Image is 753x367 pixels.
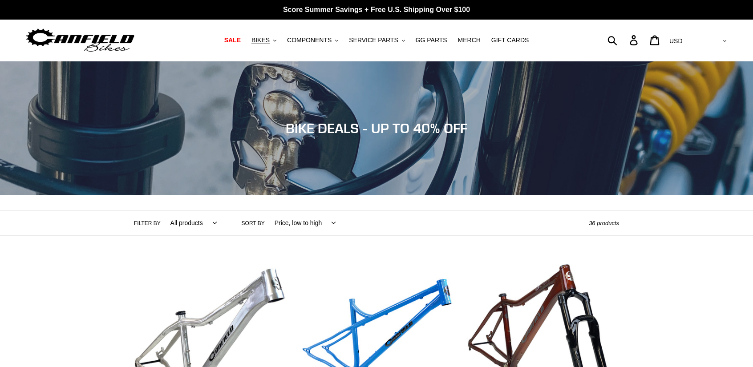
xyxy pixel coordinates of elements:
span: GG PARTS [416,36,447,44]
img: Canfield Bikes [24,26,136,54]
span: SERVICE PARTS [349,36,398,44]
button: SERVICE PARTS [344,34,409,46]
span: MERCH [458,36,481,44]
label: Filter by [134,219,161,227]
span: SALE [224,36,241,44]
input: Search [612,30,635,50]
span: BIKES [251,36,270,44]
span: 36 products [589,220,619,226]
a: SALE [220,34,245,46]
span: COMPONENTS [287,36,332,44]
button: BIKES [247,34,281,46]
a: MERCH [453,34,485,46]
a: GIFT CARDS [487,34,534,46]
button: COMPONENTS [283,34,343,46]
a: GG PARTS [411,34,452,46]
span: BIKE DEALS - UP TO 40% OFF [286,120,467,136]
label: Sort by [242,219,265,227]
span: GIFT CARDS [491,36,529,44]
